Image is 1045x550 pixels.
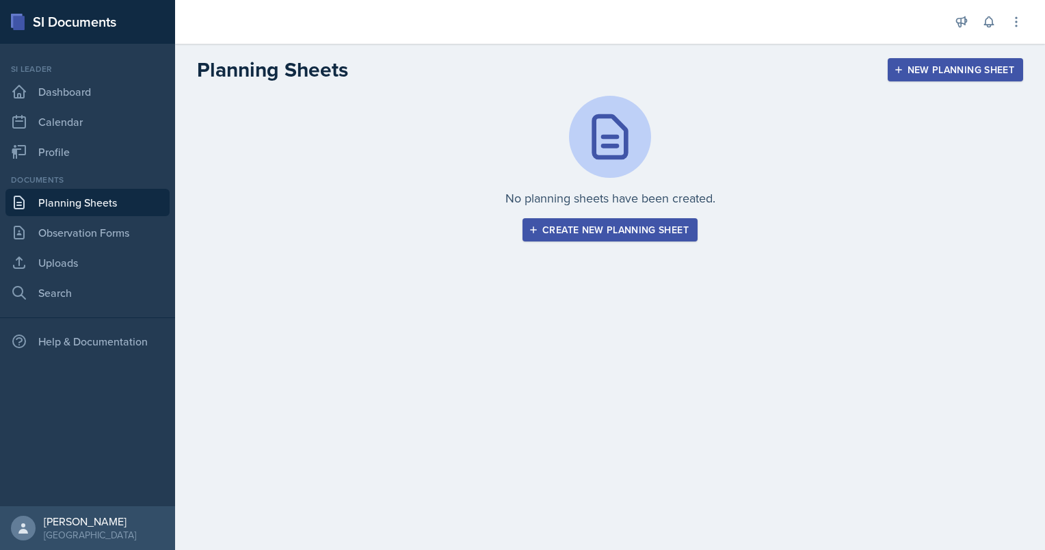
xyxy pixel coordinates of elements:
div: Documents [5,174,170,186]
a: Planning Sheets [5,189,170,216]
div: Si leader [5,63,170,75]
div: Help & Documentation [5,328,170,355]
a: Uploads [5,249,170,276]
a: Search [5,279,170,306]
div: [GEOGRAPHIC_DATA] [44,528,136,542]
a: Profile [5,138,170,166]
button: Create new planning sheet [522,218,698,241]
a: Observation Forms [5,219,170,246]
h2: Planning Sheets [197,57,348,82]
div: Create new planning sheet [531,224,689,235]
a: Dashboard [5,78,170,105]
a: Calendar [5,108,170,135]
div: New Planning Sheet [897,64,1014,75]
p: No planning sheets have been created. [505,189,715,207]
button: New Planning Sheet [888,58,1023,81]
div: [PERSON_NAME] [44,514,136,528]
